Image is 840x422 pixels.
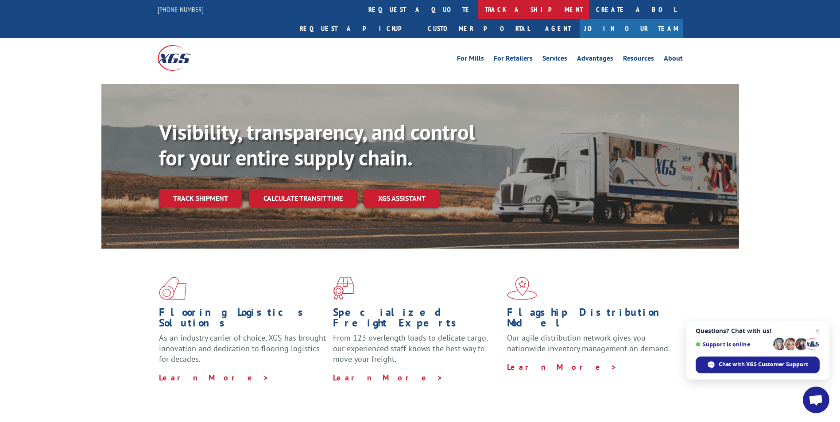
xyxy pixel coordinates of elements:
a: Advantages [577,55,613,65]
a: Services [542,55,567,65]
a: Request a pickup [293,19,421,38]
a: Learn More > [159,372,269,383]
h1: Flagship Distribution Model [507,307,674,333]
a: For Retailers [494,55,533,65]
span: Chat with XGS Customer Support [719,361,808,368]
b: Visibility, transparency, and control for your entire supply chain. [159,118,475,171]
a: About [664,55,683,65]
a: Track shipment [159,189,242,207]
a: Learn More > [507,362,617,372]
a: For Mills [457,55,484,65]
span: Chat with XGS Customer Support [696,357,820,373]
p: From 123 overlength loads to delicate cargo, our experienced staff knows the best way to move you... [333,333,500,372]
a: [PHONE_NUMBER] [158,5,204,14]
img: xgs-icon-flagship-distribution-model-red [507,277,538,300]
span: As an industry carrier of choice, XGS has brought innovation and dedication to flooring logistics... [159,333,326,364]
a: Calculate transit time [249,189,357,208]
a: XGS ASSISTANT [364,189,440,208]
img: xgs-icon-focused-on-flooring-red [333,277,354,300]
h1: Specialized Freight Experts [333,307,500,333]
a: Resources [623,55,654,65]
h1: Flooring Logistics Solutions [159,307,326,333]
a: Learn More > [333,372,443,383]
a: Customer Portal [421,19,536,38]
span: Support is online [696,341,770,348]
a: Open chat [803,387,829,413]
span: Questions? Chat with us! [696,327,820,334]
img: xgs-icon-total-supply-chain-intelligence-red [159,277,186,300]
span: Our agile distribution network gives you nationwide inventory management on demand. [507,333,670,353]
a: Join Our Team [580,19,683,38]
a: Agent [536,19,580,38]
